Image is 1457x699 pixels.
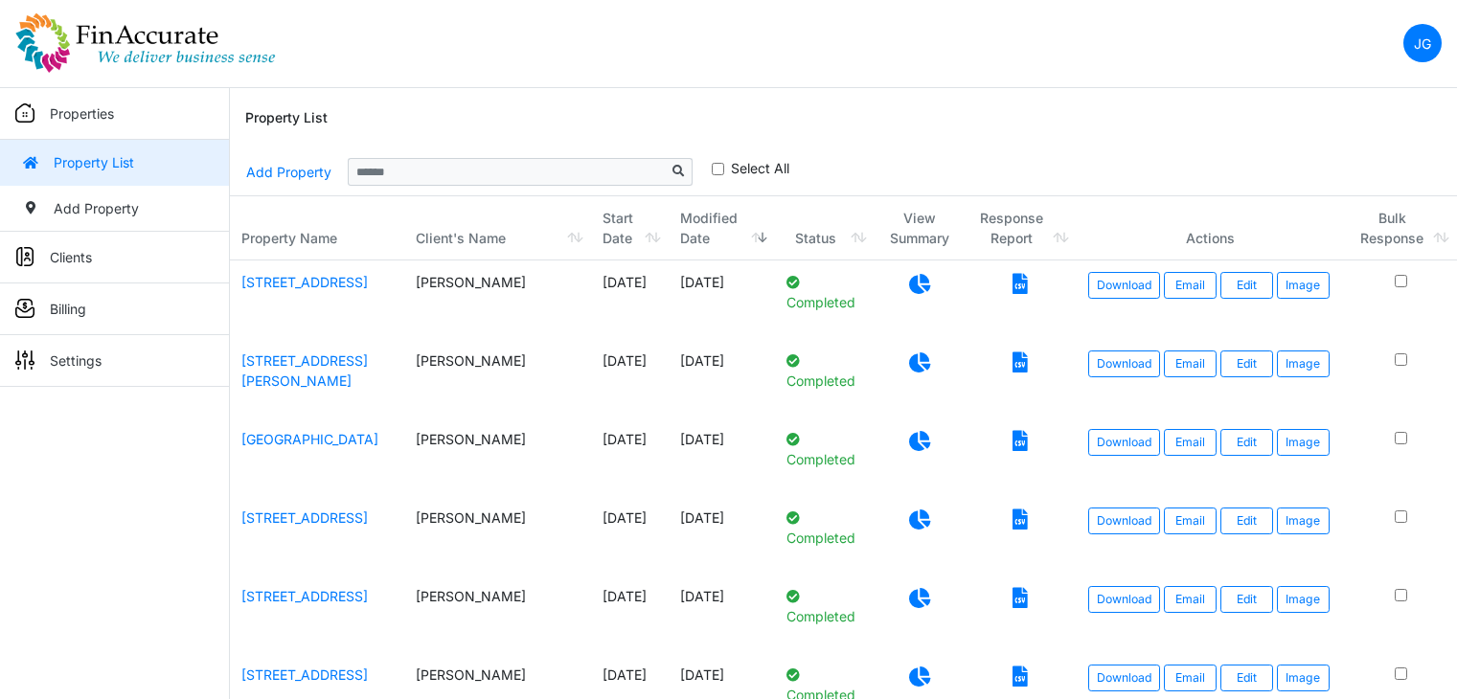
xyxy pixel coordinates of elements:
[241,352,368,389] a: [STREET_ADDRESS][PERSON_NAME]
[1220,507,1273,534] a: Edit
[1164,586,1217,613] button: Email
[245,155,332,189] a: Add Property
[669,196,775,260] th: Modified Date: activate to sort column ascending
[875,196,965,260] th: View Summary
[1277,507,1330,534] button: Image
[1164,350,1217,377] button: Email
[1164,507,1217,534] button: Email
[1220,665,1273,691] a: Edit
[669,417,775,496] td: [DATE]
[404,196,592,260] th: Client's Name: activate to sort column ascending
[1277,586,1330,613] button: Image
[241,509,368,526] a: [STREET_ADDRESS]
[15,12,276,74] img: spp logo
[1345,196,1457,260] th: Bulk Response: activate to sort column ascending
[1088,272,1160,299] a: Download
[50,247,92,267] p: Clients
[1220,586,1273,613] a: Edit
[731,158,789,178] label: Select All
[1277,429,1330,456] button: Image
[786,586,863,626] p: Completed
[786,429,863,469] p: Completed
[965,196,1077,260] th: Response Report: activate to sort column ascending
[241,274,368,290] a: [STREET_ADDRESS]
[1164,429,1217,456] button: Email
[591,339,668,417] td: [DATE]
[1403,24,1442,62] a: JG
[404,496,592,575] td: [PERSON_NAME]
[404,417,592,496] td: [PERSON_NAME]
[786,350,863,391] p: Completed
[404,339,592,417] td: [PERSON_NAME]
[404,260,592,339] td: [PERSON_NAME]
[1088,586,1160,613] a: Download
[669,339,775,417] td: [DATE]
[591,496,668,575] td: [DATE]
[15,350,34,370] img: sidemenu_settings.png
[669,260,775,339] td: [DATE]
[348,158,666,185] input: Sizing example input
[669,575,775,653] td: [DATE]
[404,575,592,653] td: [PERSON_NAME]
[1220,350,1273,377] a: Edit
[241,431,378,447] a: [GEOGRAPHIC_DATA]
[1277,665,1330,691] button: Image
[591,575,668,653] td: [DATE]
[1164,272,1217,299] button: Email
[591,417,668,496] td: [DATE]
[245,110,328,126] h6: Property List
[230,196,404,260] th: Property Name: activate to sort column ascending
[1164,665,1217,691] button: Email
[241,588,368,604] a: [STREET_ADDRESS]
[1077,196,1344,260] th: Actions
[591,260,668,339] td: [DATE]
[1277,350,1330,377] button: Image
[50,103,114,124] p: Properties
[775,196,875,260] th: Status: activate to sort column ascending
[241,666,368,683] a: [STREET_ADDRESS]
[15,103,34,123] img: sidemenu_properties.png
[15,299,34,318] img: sidemenu_billing.png
[786,507,863,548] p: Completed
[591,196,668,260] th: Start Date: activate to sort column ascending
[15,247,34,266] img: sidemenu_client.png
[50,350,102,371] p: Settings
[50,299,86,319] p: Billing
[1277,272,1330,299] button: Image
[1088,507,1160,534] a: Download
[1088,350,1160,377] a: Download
[669,496,775,575] td: [DATE]
[1088,429,1160,456] a: Download
[1220,272,1273,299] a: Edit
[1220,429,1273,456] a: Edit
[1414,34,1431,54] p: JG
[1088,665,1160,691] a: Download
[786,272,863,312] p: Completed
